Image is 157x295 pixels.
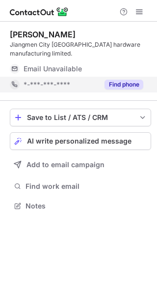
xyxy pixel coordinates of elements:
button: Notes [10,199,151,213]
span: Notes [26,202,147,210]
button: Reveal Button [105,80,143,89]
button: save-profile-one-click [10,109,151,126]
span: AI write personalized message [27,137,131,145]
button: Add to email campaign [10,156,151,174]
button: Find work email [10,179,151,193]
div: Jiangmen City [GEOGRAPHIC_DATA] hardware manufacturing limited. [10,40,151,58]
button: AI write personalized message [10,132,151,150]
img: ContactOut v5.3.10 [10,6,69,18]
span: Email Unavailable [24,64,82,73]
div: Save to List / ATS / CRM [27,114,134,121]
span: Add to email campaign [26,161,105,169]
span: Find work email [26,182,147,191]
div: [PERSON_NAME] [10,29,76,39]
